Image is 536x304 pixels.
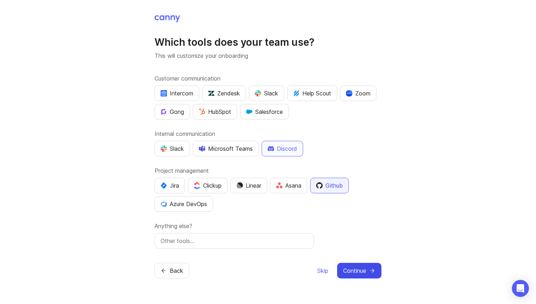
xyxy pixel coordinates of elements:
[155,141,190,156] button: Slack
[161,237,308,245] input: Other tools…
[199,145,205,151] img: D0GypeOpROL5AAAAAElFTkSuQmCC
[161,144,184,153] div: Slack
[276,182,283,188] img: Rf5nOJ4Qh9Y9HAAAAAElFTkSuQmCC
[268,146,274,151] img: +iLplPsjzba05dttzK064pds+5E5wZnCVbuGoLvBrYdmEPrXTzGo7zG60bLEREEjvOjaG9Saez5xsOEAbxBwOP6dkea84XY9O...
[255,89,278,98] div: Slack
[170,266,183,275] span: Back
[202,85,246,101] button: Zendesk
[346,90,352,96] img: xLHbn3khTPgAAAABJRU5ErkJggg==
[276,181,301,190] div: Asana
[193,141,259,156] button: Microsoft Teams
[194,181,222,190] div: Clickup
[161,107,184,116] div: Gong
[155,166,381,175] label: Project management
[230,178,267,193] button: Linear
[246,109,252,115] img: GKxMRLiRsgdWqxrdBeWfGK5kaZ2alx1WifDSa2kSTsK6wyJURKhUuPoQRYzjholVGzT2A2owx2gHwZoyZHHCYJ8YNOAZj3DSg...
[155,178,185,193] button: Jira
[317,266,328,275] span: Skip
[161,181,179,190] div: Jira
[155,104,190,120] button: Gong
[199,109,205,115] img: G+3M5qq2es1si5SaumCnMN47tP1CvAZneIVX5dcx+oz+ZLhv4kfP9DwAAAABJRU5ErkJggg==
[310,178,349,193] button: Github
[155,196,213,212] button: Azure DevOps
[161,201,167,207] img: YKcwp4sHBXAAAAAElFTkSuQmCC
[194,182,200,189] img: j83v6vj1tgY2AAAAABJRU5ErkJggg==
[268,144,297,153] div: Discord
[155,36,381,49] h1: Which tools does your team use?
[155,263,189,278] button: Back
[188,178,228,193] button: Clickup
[317,263,329,278] button: Skip
[287,85,337,101] button: Help Scout
[293,89,331,98] div: Help Scout
[155,15,180,22] img: Canny Home
[249,85,284,101] button: Slack
[161,109,167,115] img: qKnp5cUisfhcFQGr1t296B61Fm0WkUVwBZaiVE4uNRmEGBFetJMz8xGrgPHqF1mLDIG816Xx6Jz26AFmkmT0yuOpRCAR7zRpG...
[240,104,289,120] button: Salesforce
[161,182,167,189] img: svg+xml;base64,PHN2ZyB4bWxucz0iaHR0cDovL3d3dy53My5vcmcvMjAwMC9zdmciIHZpZXdCb3g9IjAgMCA0MC4zNDMgND...
[193,104,237,120] button: HubSpot
[512,280,529,297] div: Open Intercom Messenger
[161,90,167,96] img: eRR1duPH6fQxdnSV9IruPjCimau6md0HxlPR81SIPROHX1VjYjAN9a41AAAAAElFTkSuQmCC
[208,89,240,98] div: Zendesk
[340,85,376,101] button: Zoom
[199,107,231,116] div: HubSpot
[155,222,381,230] label: Anything else?
[155,85,199,101] button: Intercom
[262,141,303,156] button: Discord
[199,144,253,153] div: Microsoft Teams
[155,129,381,138] label: Internal communication
[236,182,243,189] img: Dm50RERGQWO2Ei1WzHVviWZlaLVriU9uRN6E+tIr91ebaDbMKKPDpFbssSuEG21dcGXkrKsuOVPwCeFJSFAIOxgiKgL2sFHRe...
[161,200,207,208] div: Azure DevOps
[316,182,323,189] img: 0D3hMmx1Qy4j6AAAAAElFTkSuQmCC
[343,266,366,275] span: Continue
[316,181,343,190] div: Github
[246,107,283,116] div: Salesforce
[161,145,167,152] img: WIAAAAASUVORK5CYII=
[346,89,370,98] div: Zoom
[161,89,193,98] div: Intercom
[337,263,381,278] button: Continue
[270,178,307,193] button: Asana
[255,90,261,96] img: WIAAAAASUVORK5CYII=
[293,90,300,96] img: kV1LT1TqjqNHPtRK7+FoaplE1qRq1yqhg056Z8K5Oc6xxgIuf0oNQ9LelJqbcyPisAf0C9LDpX5UIuAAAAAElFTkSuQmCC
[155,51,381,60] p: This will customize your onboarding
[208,90,214,96] img: UniZRqrCPz6BHUWevMzgDJ1FW4xaGg2egd7Chm8uY0Al1hkDyjqDa8Lkk0kDEdqKkBok+T4wfoD0P0o6UMciQ8AAAAASUVORK...
[155,74,381,83] label: Customer communication
[236,181,261,190] div: Linear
